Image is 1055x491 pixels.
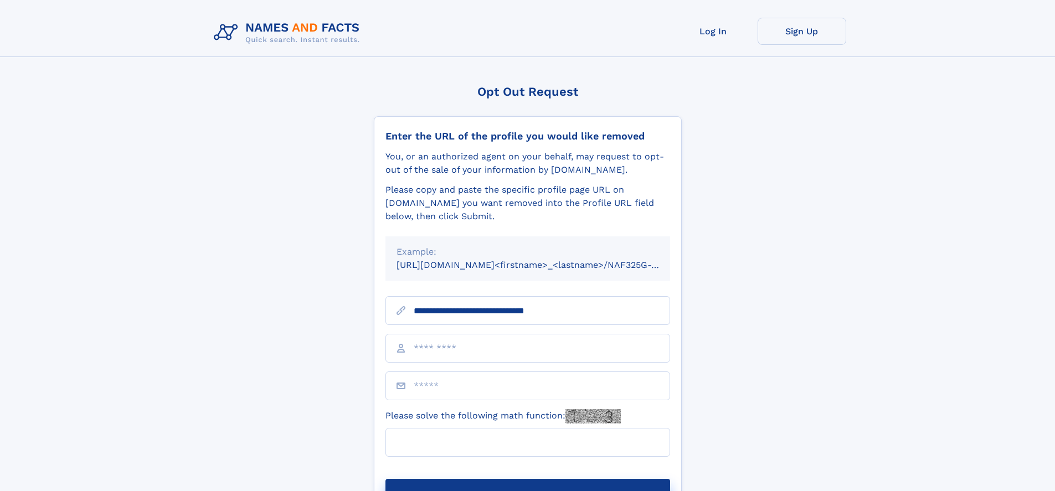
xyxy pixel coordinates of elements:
div: Please copy and paste the specific profile page URL on [DOMAIN_NAME] you want removed into the Pr... [385,183,670,223]
small: [URL][DOMAIN_NAME]<firstname>_<lastname>/NAF325G-xxxxxxxx [397,260,691,270]
div: Enter the URL of the profile you would like removed [385,130,670,142]
div: You, or an authorized agent on your behalf, may request to opt-out of the sale of your informatio... [385,150,670,177]
label: Please solve the following math function: [385,409,621,423]
div: Example: [397,245,659,259]
div: Opt Out Request [374,85,682,99]
img: Logo Names and Facts [209,18,369,48]
a: Log In [669,18,758,45]
a: Sign Up [758,18,846,45]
